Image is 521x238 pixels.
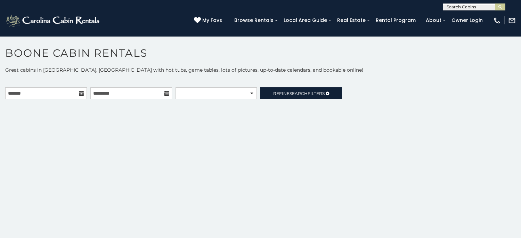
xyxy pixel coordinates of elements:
[334,15,369,26] a: Real Estate
[508,17,516,24] img: mail-regular-white.png
[260,87,342,99] a: RefineSearchFilters
[422,15,445,26] a: About
[493,17,501,24] img: phone-regular-white.png
[194,17,224,24] a: My Favs
[231,15,277,26] a: Browse Rentals
[280,15,331,26] a: Local Area Guide
[290,91,308,96] span: Search
[448,15,486,26] a: Owner Login
[273,91,325,96] span: Refine Filters
[5,14,101,27] img: White-1-2.png
[202,17,222,24] span: My Favs
[372,15,419,26] a: Rental Program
